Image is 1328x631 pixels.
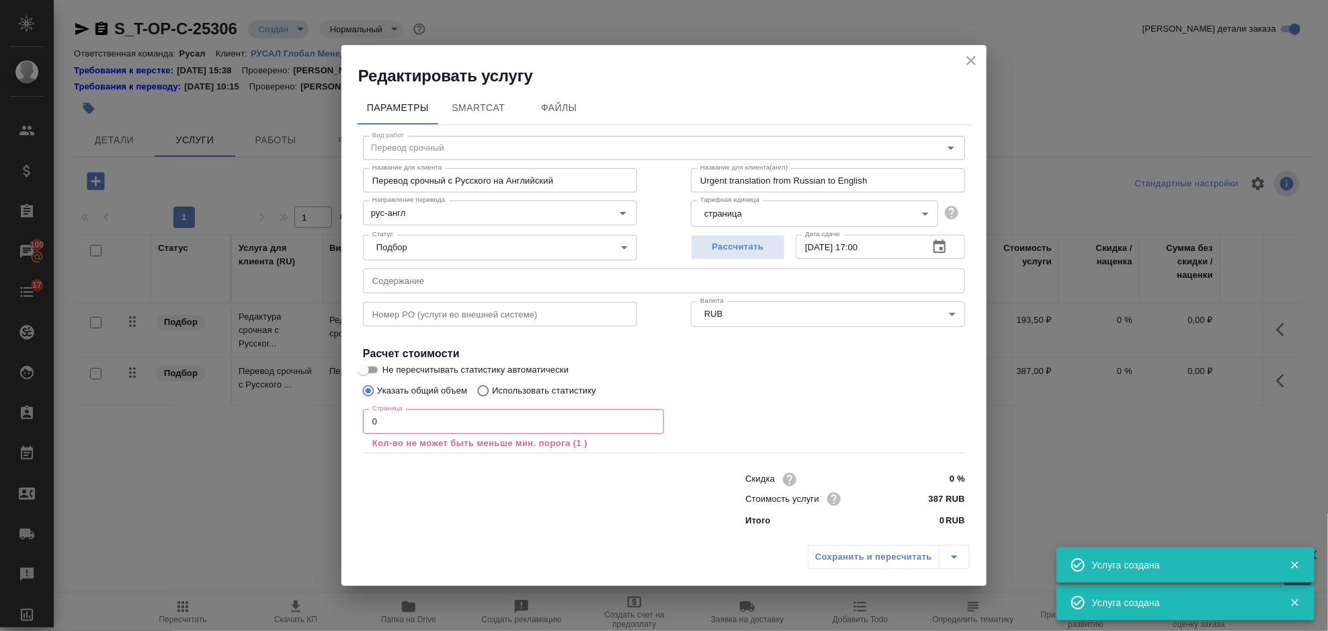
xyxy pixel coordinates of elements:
[745,492,819,506] p: Стоимость услуги
[366,100,430,116] span: Параметры
[700,208,746,219] button: страница
[446,100,511,116] span: SmartCat
[808,545,970,569] div: split button
[691,200,938,226] div: страница
[691,235,785,260] button: Рассчитать
[527,100,591,116] span: Файлы
[372,437,655,450] p: Кол-во не может быть меньше мин. порога (1 )
[915,489,965,509] input: ✎ Введи что-нибудь
[961,50,981,71] button: close
[1092,558,1270,572] div: Услуга создана
[492,384,596,398] p: Использовать статистику
[915,470,965,489] input: ✎ Введи что-нибудь
[363,235,637,260] div: Подбор
[614,204,632,223] button: Open
[940,514,944,527] p: 0
[1281,597,1309,609] button: Закрыть
[745,472,775,486] p: Скидка
[698,239,778,255] span: Рассчитать
[1281,559,1309,571] button: Закрыть
[382,363,569,377] span: Не пересчитывать статистику автоматически
[1092,596,1270,609] div: Услуга создана
[946,514,965,527] p: RUB
[691,301,965,327] div: RUB
[377,384,467,398] p: Указать общий объем
[700,308,727,320] button: RUB
[372,242,411,253] button: Подбор
[358,65,987,87] h2: Редактировать услугу
[363,346,965,362] h4: Расчет стоимости
[745,514,770,527] p: Итого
